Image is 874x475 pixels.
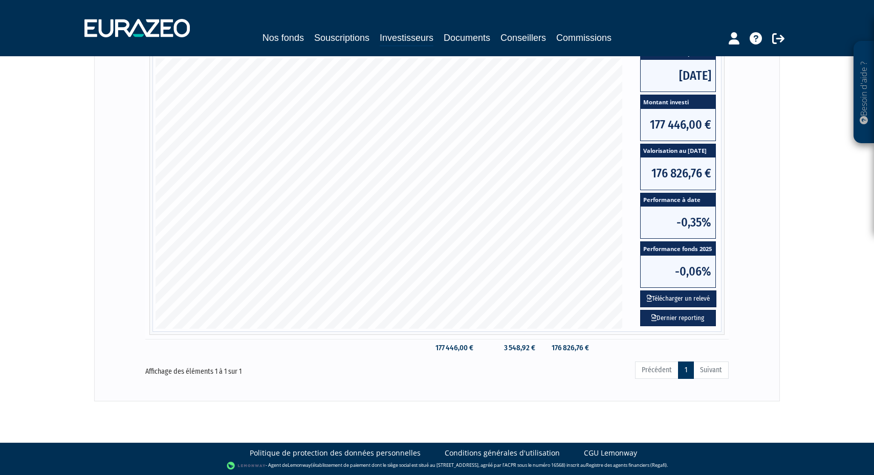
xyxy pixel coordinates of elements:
[641,242,715,256] span: Performance fonds 2025
[640,310,716,327] a: Dernier reporting
[641,193,715,207] span: Performance à date
[314,31,369,45] a: Souscriptions
[263,31,304,45] a: Nos fonds
[641,144,715,158] span: Valorisation au [DATE]
[641,109,715,141] span: 177 446,00 €
[288,462,311,468] a: Lemonway
[584,448,637,458] a: CGU Lemonway
[641,157,715,189] span: 176 826,76 €
[500,31,546,45] a: Conseillers
[444,31,490,45] a: Documents
[478,339,540,357] td: 3 548,92 €
[641,256,715,287] span: -0,06%
[145,360,380,377] div: Affichage des éléments 1 à 1 sur 1
[227,461,266,471] img: logo-lemonway.png
[380,31,433,47] a: Investisseurs
[10,461,864,471] div: - Agent de (établissement de paiement dont le siège social est situé au [STREET_ADDRESS], agréé p...
[586,462,667,468] a: Registre des agents financiers (Regafi)
[424,339,478,357] td: 177 446,00 €
[641,95,715,109] span: Montant investi
[556,31,611,45] a: Commissions
[250,448,421,458] a: Politique de protection des données personnelles
[678,361,694,379] a: 1
[84,19,190,37] img: 1732889491-logotype_eurazeo_blanc_rvb.png
[640,290,716,307] button: Télécharger un relevé
[540,339,594,357] td: 176 826,76 €
[858,47,870,139] p: Besoin d'aide ?
[445,448,560,458] a: Conditions générales d'utilisation
[641,207,715,238] span: -0,35%
[641,60,715,92] span: [DATE]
